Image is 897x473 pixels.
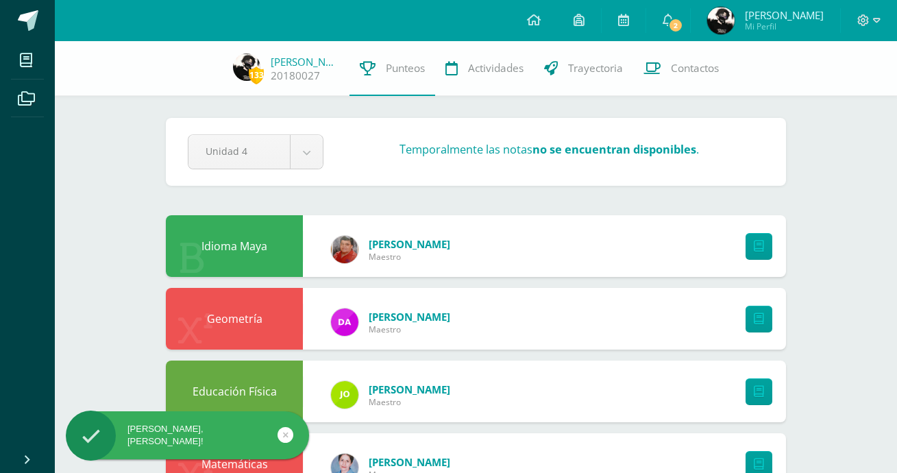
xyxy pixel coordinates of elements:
[369,383,450,396] a: [PERSON_NAME]
[331,236,358,263] img: 05ddfdc08264272979358467217619c8.png
[369,455,450,469] a: [PERSON_NAME]
[745,21,824,32] span: Mi Perfil
[435,41,534,96] a: Actividades
[66,423,309,448] div: [PERSON_NAME], [PERSON_NAME]!
[166,288,303,350] div: Geometría
[568,61,623,75] span: Trayectoria
[271,55,339,69] a: [PERSON_NAME]
[400,142,699,157] h3: Temporalmente las notas .
[369,396,450,408] span: Maestro
[532,142,696,157] strong: no se encuentran disponibles
[671,61,719,75] span: Contactos
[166,215,303,277] div: Idioma Maya
[206,135,273,167] span: Unidad 4
[233,53,260,81] img: a289ae5a801cbd10f2fd8acbfc65573f.png
[534,41,633,96] a: Trayectoria
[188,135,323,169] a: Unidad 4
[386,61,425,75] span: Punteos
[369,251,450,263] span: Maestro
[668,18,683,33] span: 2
[166,361,303,422] div: Educación Física
[369,324,450,335] span: Maestro
[331,381,358,409] img: 82cb8650c3364a68df28ab37f084364e.png
[369,237,450,251] a: [PERSON_NAME]
[331,308,358,336] img: 9ec2f35d84b77fba93b74c0ecd725fb6.png
[745,8,824,22] span: [PERSON_NAME]
[349,41,435,96] a: Punteos
[271,69,320,83] a: 20180027
[249,66,264,84] span: 133
[369,310,450,324] a: [PERSON_NAME]
[468,61,524,75] span: Actividades
[633,41,729,96] a: Contactos
[707,7,735,34] img: a289ae5a801cbd10f2fd8acbfc65573f.png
